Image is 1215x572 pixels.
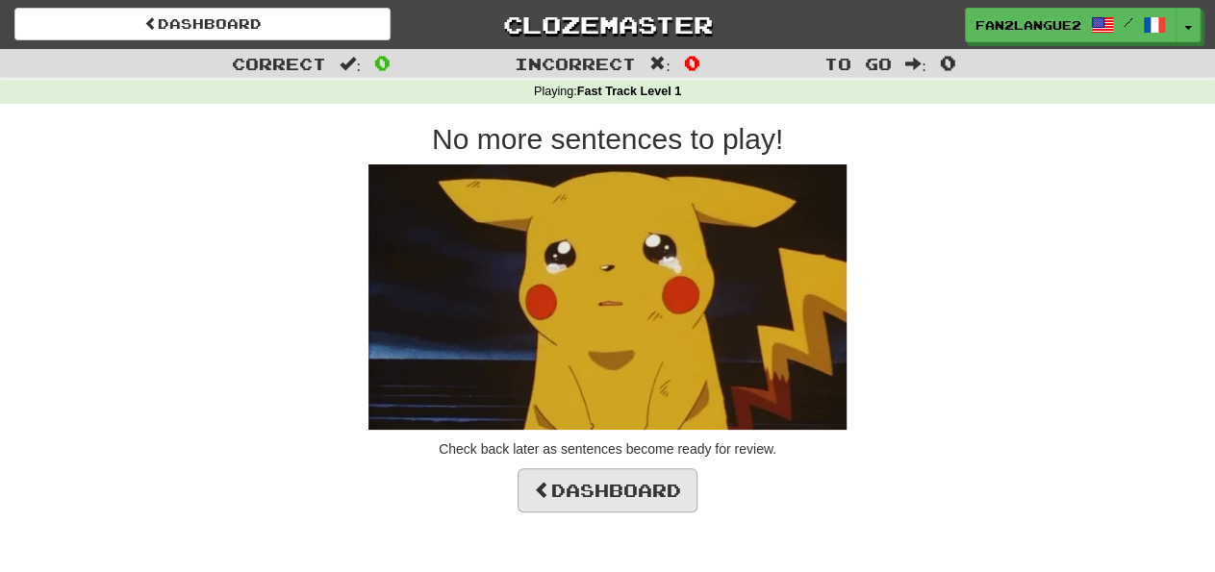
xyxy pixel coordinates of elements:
[232,54,326,73] span: Correct
[14,8,391,40] a: Dashboard
[905,56,926,72] span: :
[60,123,1156,155] h2: No more sentences to play!
[975,16,1081,34] span: fan2langue2
[940,51,956,74] span: 0
[965,8,1177,42] a: fan2langue2 /
[518,468,697,512] a: Dashboard
[684,51,700,74] span: 0
[649,56,671,72] span: :
[1124,15,1133,29] span: /
[419,8,796,41] a: Clozemaster
[374,51,391,74] span: 0
[368,164,847,430] img: sad-pikachu.gif
[515,54,636,73] span: Incorrect
[824,54,892,73] span: To go
[60,439,1156,459] p: Check back later as sentences become ready for review.
[577,85,682,98] strong: Fast Track Level 1
[340,56,361,72] span: :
